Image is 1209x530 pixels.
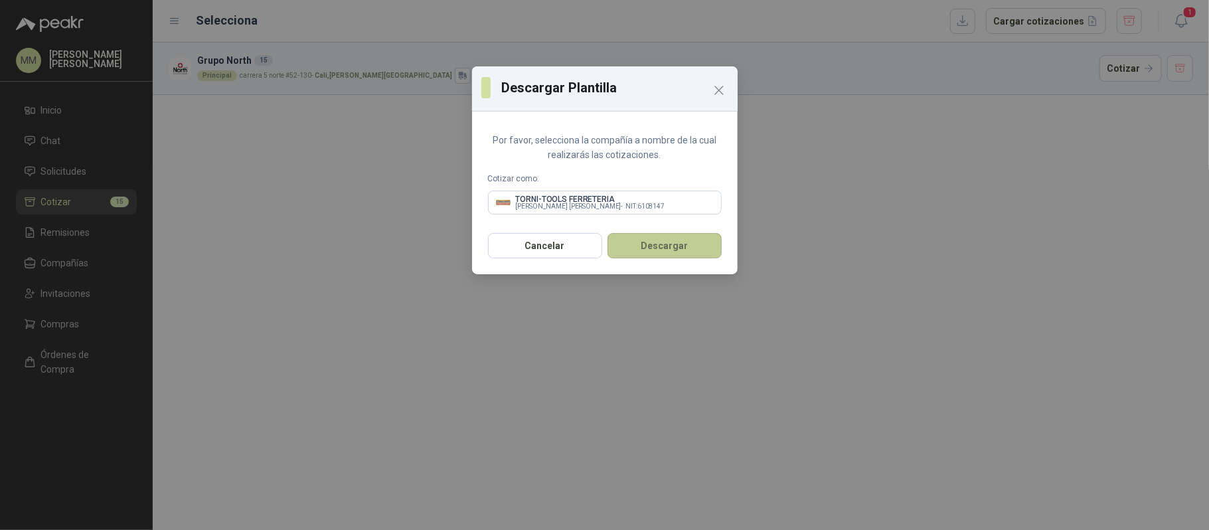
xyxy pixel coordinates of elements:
[708,80,730,101] button: Close
[488,133,722,162] p: Por favor, selecciona la compañía a nombre de la cual realizarás las cotizaciones.
[501,78,728,98] h3: Descargar Plantilla
[607,233,722,258] button: Descargar
[488,173,722,185] label: Cotizar como:
[488,233,602,258] button: Cancelar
